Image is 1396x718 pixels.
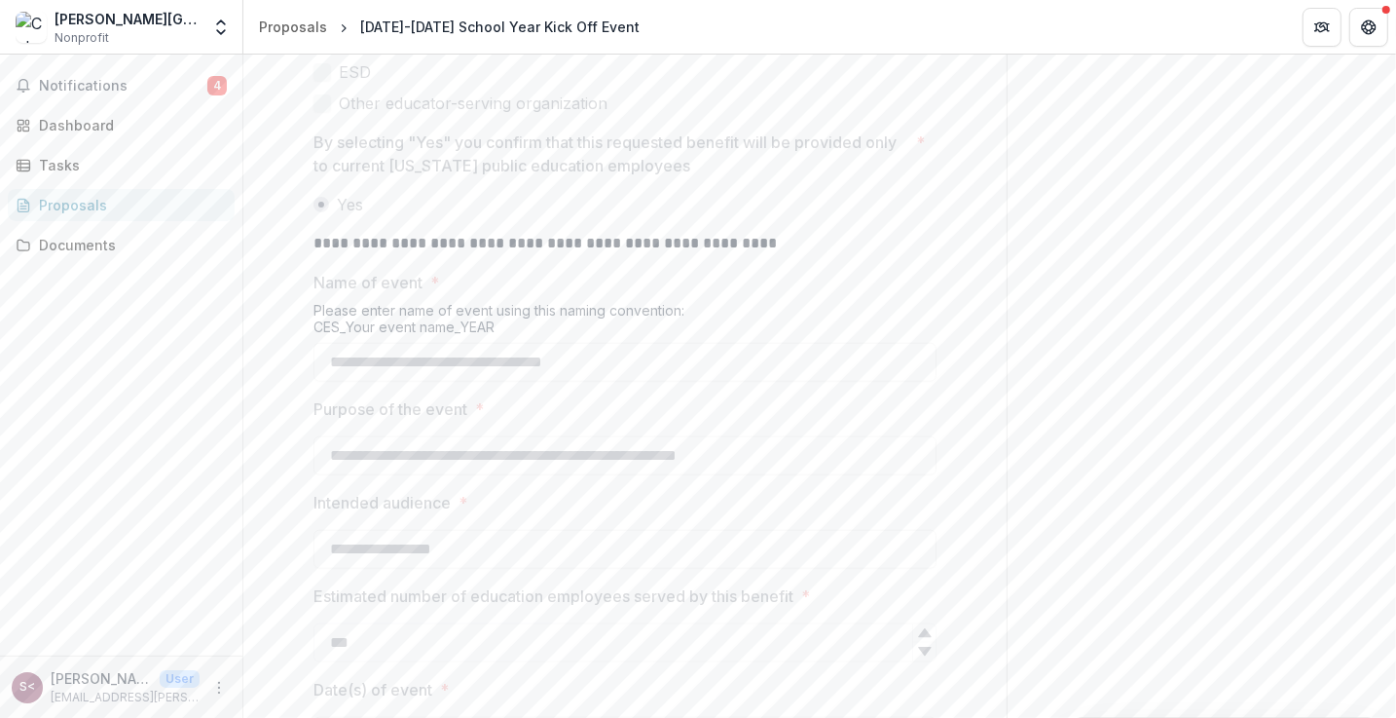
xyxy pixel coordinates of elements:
[313,678,432,701] p: Date(s) of event
[313,397,467,421] p: Purpose of the event
[39,115,219,135] div: Dashboard
[251,13,335,41] a: Proposals
[207,8,235,47] button: Open entity switcher
[360,17,640,37] div: [DATE]-[DATE] School Year Kick Off Event
[8,149,235,181] a: Tasks
[339,92,607,115] span: Other educator-serving organization
[313,271,422,294] p: Name of event
[8,229,235,261] a: Documents
[251,13,647,41] nav: breadcrumb
[207,676,231,699] button: More
[339,60,371,84] span: ESD
[313,585,793,608] p: Estimated number of education employees served by this benefit
[39,195,219,215] div: Proposals
[55,29,109,47] span: Nonprofit
[337,193,363,216] span: Yes
[51,689,200,706] p: [EMAIL_ADDRESS][PERSON_NAME][DOMAIN_NAME]
[160,670,200,688] p: User
[55,9,200,29] div: [PERSON_NAME][GEOGRAPHIC_DATA] #4
[51,668,152,689] p: [PERSON_NAME] <[EMAIL_ADDRESS][PERSON_NAME][DOMAIN_NAME]>
[39,155,219,175] div: Tasks
[8,189,235,221] a: Proposals
[313,302,937,343] div: Please enter name of event using this naming convention: CES_Your event name_YEAR
[1303,8,1341,47] button: Partners
[259,17,327,37] div: Proposals
[313,131,908,177] p: By selecting "Yes" you confirm that this requested benefit will be provided only to current [US_S...
[1349,8,1388,47] button: Get Help
[8,70,235,101] button: Notifications4
[16,12,47,43] img: Culver School District #4
[8,109,235,141] a: Dashboard
[19,681,35,694] div: Stefanie Garber <sgarber@culver.k12.or.us>
[313,491,451,514] p: Intended audience
[39,235,219,255] div: Documents
[39,78,207,94] span: Notifications
[207,76,227,95] span: 4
